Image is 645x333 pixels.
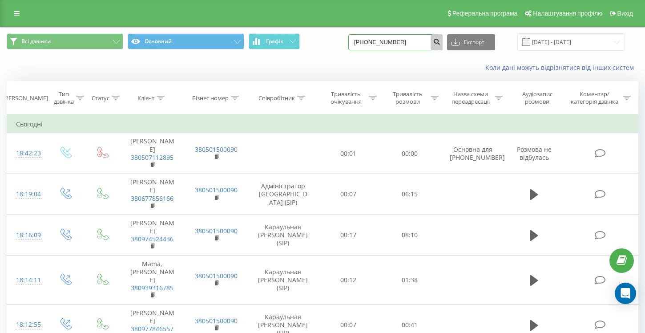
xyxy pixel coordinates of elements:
[195,145,238,154] a: 380501500090
[120,215,184,256] td: [PERSON_NAME]
[16,272,37,289] div: 18:14:11
[447,34,495,50] button: Експорт
[131,194,173,203] a: 380677856166
[379,256,441,305] td: 01:38
[617,10,633,17] span: Вихід
[120,174,184,215] td: [PERSON_NAME]
[326,90,367,106] div: Тривалість очікування
[379,215,441,256] td: 08:10
[128,33,244,49] button: Основний
[131,284,173,292] a: 380939316785
[131,235,173,243] a: 380974524436
[318,256,379,305] td: 00:12
[3,94,48,102] div: [PERSON_NAME]
[195,317,238,325] a: 380501500090
[192,94,229,102] div: Бізнес номер
[249,33,300,49] button: Графік
[348,34,443,50] input: Пошук за номером
[131,153,173,162] a: 380507112895
[485,63,638,72] a: Коли дані можуть відрізнятися вiд інших систем
[517,145,552,162] span: Розмова не відбулась
[249,215,318,256] td: Караульная [PERSON_NAME] (SIP)
[441,133,505,174] td: Основна для [PHONE_NUMBER]
[266,38,283,45] span: Графік
[21,38,51,45] span: Всі дзвінки
[615,283,636,304] div: Open Intercom Messenger
[258,94,295,102] div: Співробітник
[7,33,123,49] button: Всі дзвінки
[249,174,318,215] td: Адміністратор [GEOGRAPHIC_DATA] (SIP)
[7,115,638,133] td: Сьогодні
[195,227,238,235] a: 380501500090
[54,90,74,106] div: Тип дзвінка
[195,186,238,194] a: 380501500090
[318,174,379,215] td: 00:07
[379,174,441,215] td: 06:15
[131,325,173,333] a: 380977846557
[379,133,441,174] td: 00:00
[568,90,621,106] div: Коментар/категорія дзвінка
[16,145,37,162] div: 18:42:23
[452,10,518,17] span: Реферальна програма
[137,94,154,102] div: Клієнт
[92,94,109,102] div: Статус
[513,90,562,106] div: Аудіозапис розмови
[387,90,428,106] div: Тривалість розмови
[120,133,184,174] td: [PERSON_NAME]
[318,133,379,174] td: 00:01
[533,10,602,17] span: Налаштування профілю
[249,256,318,305] td: Караульная [PERSON_NAME] (SIP)
[318,215,379,256] td: 00:17
[16,227,37,244] div: 18:16:09
[449,90,492,106] div: Назва схеми переадресації
[195,272,238,280] a: 380501500090
[120,256,184,305] td: Mama, [PERSON_NAME]
[16,186,37,203] div: 18:19:04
